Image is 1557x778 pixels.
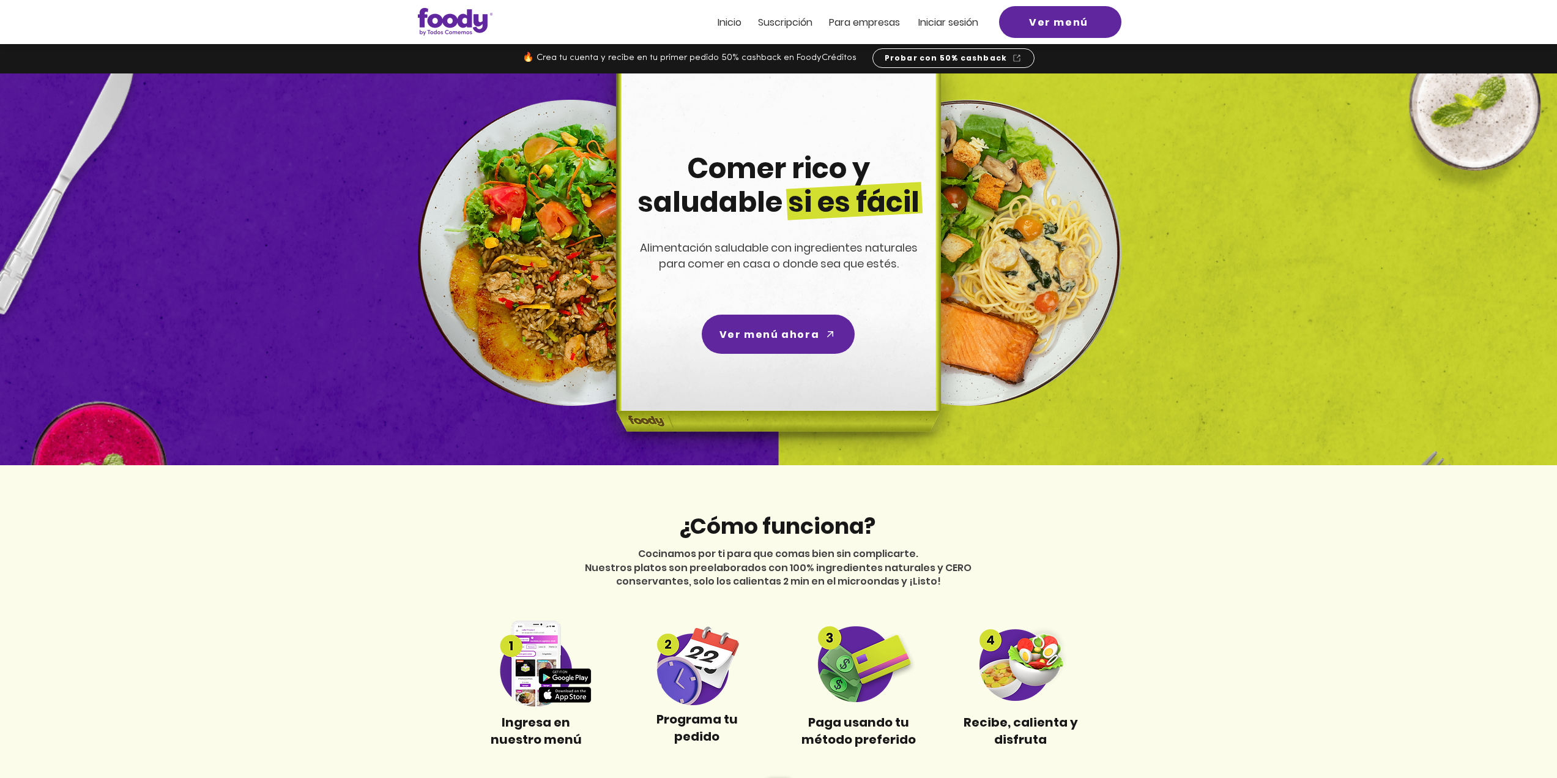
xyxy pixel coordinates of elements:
[872,48,1035,68] a: Probar con 50% cashback
[718,15,741,29] span: Inicio
[640,240,918,271] span: Alimentación saludable con ingredientes naturales para comer en casa o donde sea que estés.
[637,149,920,222] span: Comer rico y saludable si es fácil
[829,15,841,29] span: Pa
[999,6,1121,38] a: Ver menú
[758,17,812,28] a: Suscripción
[758,15,812,29] span: Suscripción
[678,511,875,542] span: ¿Cómo funciona?
[638,547,918,561] span: Cocinamos por ti para que comas bien sin complicarte.
[418,8,492,36] img: Logo_Foody V2.0.0 (3).png
[718,17,741,28] a: Inicio
[640,622,754,705] img: Step 2 compress.png
[585,561,972,588] span: Nuestros platos son preelaborados con 100% ingredientes naturales y CERO conservantes, solo los c...
[719,327,819,342] span: Ver menú ahora
[582,73,971,465] img: headline-center-compress.png
[918,15,978,29] span: Iniciar sesión
[656,711,738,745] span: Programa tu pedido
[964,714,1078,748] span: Recibe, calienta y disfruta
[802,625,916,702] img: Step3 compress.png
[479,621,593,707] img: Step 1 compress.png
[522,53,857,62] span: 🔥 Crea tu cuenta y recibe en tu primer pedido 50% cashback en FoodyCréditos
[918,17,978,28] a: Iniciar sesión
[885,53,1008,64] span: Probar con 50% cashback
[801,714,916,748] span: Paga usando tu método preferido
[1029,15,1088,30] span: Ver menú
[841,15,900,29] span: ra empresas
[418,100,724,406] img: left-dish-compress.png
[491,714,582,748] span: Ingresa en nuestro menú
[964,626,1078,701] img: Step 4 compress.png
[829,17,900,28] a: Para empresas
[702,315,855,354] a: Ver menú ahora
